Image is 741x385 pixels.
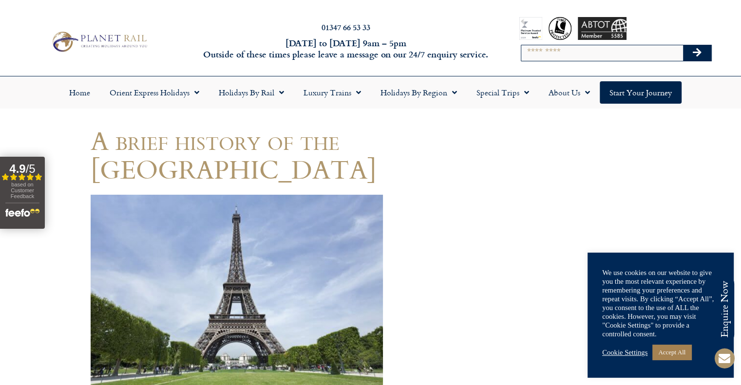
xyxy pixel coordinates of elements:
img: Planet Rail Train Holidays Logo [48,29,150,54]
a: Orient Express Holidays [100,81,209,104]
a: About Us [539,81,600,104]
a: 01347 66 53 33 [322,21,370,33]
a: Start your Journey [600,81,682,104]
a: Accept All [652,345,691,360]
a: Luxury Trains [294,81,371,104]
a: Holidays by Rail [209,81,294,104]
h6: [DATE] to [DATE] 9am – 5pm Outside of these times please leave a message on our 24/7 enquiry serv... [200,37,492,60]
a: Holidays by Region [371,81,467,104]
a: Special Trips [467,81,539,104]
a: Cookie Settings [602,348,647,357]
button: Search [683,45,711,61]
div: We use cookies on our website to give you the most relevant experience by remembering your prefer... [602,268,719,338]
nav: Menu [5,81,736,104]
a: Home [59,81,100,104]
h1: A brief history of the [GEOGRAPHIC_DATA] [91,126,456,183]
